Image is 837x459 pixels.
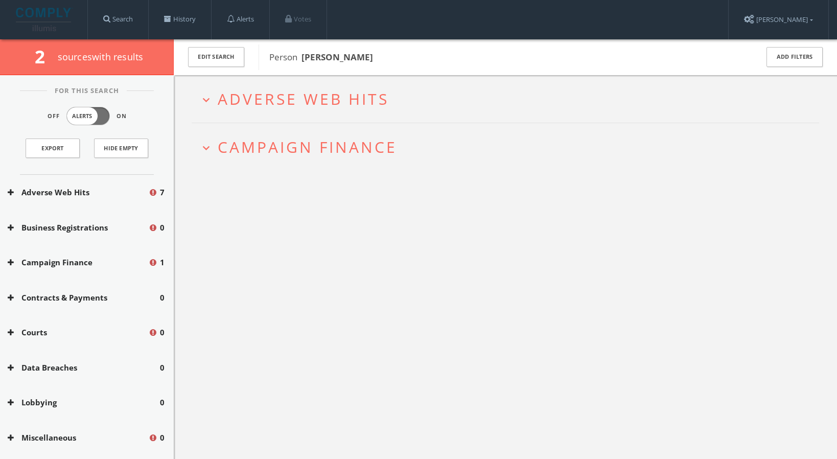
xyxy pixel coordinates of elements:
[160,222,165,234] span: 0
[8,292,160,304] button: Contracts & Payments
[8,362,160,374] button: Data Breaches
[47,86,127,96] span: For This Search
[160,397,165,408] span: 0
[269,51,373,63] span: Person
[301,51,373,63] b: [PERSON_NAME]
[35,44,54,68] span: 2
[160,432,165,444] span: 0
[160,362,165,374] span: 0
[199,90,819,107] button: expand_moreAdverse Web Hits
[160,292,165,304] span: 0
[117,112,127,121] span: On
[188,47,244,67] button: Edit Search
[8,397,160,408] button: Lobbying
[218,88,389,109] span: Adverse Web Hits
[16,8,73,31] img: illumis
[8,257,148,268] button: Campaign Finance
[94,139,148,158] button: Hide Empty
[58,51,144,63] span: source s with results
[160,327,165,338] span: 0
[48,112,60,121] span: Off
[160,187,165,198] span: 7
[26,139,80,158] a: Export
[766,47,823,67] button: Add Filters
[199,141,213,155] i: expand_more
[199,139,819,155] button: expand_moreCampaign Finance
[8,187,148,198] button: Adverse Web Hits
[8,327,148,338] button: Courts
[8,432,148,444] button: Miscellaneous
[199,93,213,107] i: expand_more
[8,222,148,234] button: Business Registrations
[160,257,165,268] span: 1
[218,136,397,157] span: Campaign Finance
